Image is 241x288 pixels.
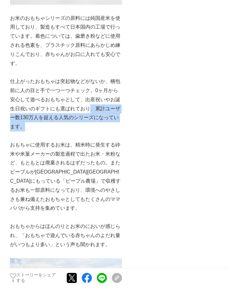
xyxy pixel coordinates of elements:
p: おもちゃからはほんのりとお米のにおいが感じられ、「おもちゃで遊んでいる赤ちゃんのよだれ量がいつもより多い」という声も聞かれます。 [10,222,122,249]
p: ストーリーをシェアする [16,273,59,284]
p: お米のおもちゃシリーズの原料には純国産米を使用しており、製造もすべて日本国内の工場で行っています。着色については、歯磨き粉などに使用される色素を、プラスチック原料にあらかじめ練りこんでおり、赤ち... [10,14,122,68]
p: 5 [10,280,16,283]
p: おもちゃに使用するお米は、精米時に発生する砕米や米菓メーカーの製造過程で出たお米・米粉など、もともとは廃棄されるはずだったもの。またピープルが[GEOGRAPHIC_DATA][GEOGRAPH... [10,141,122,213]
p: 仕上がったおもちゃは突起物などがないか、梱包前に人の目と手で一つ一つチェック。0ヶ月から安心して遊べるおもちゃとして、出産祝いやお誕生日祝いのギフトにも選ばれており、累計ユーザー数130万人を超... [10,77,122,131]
